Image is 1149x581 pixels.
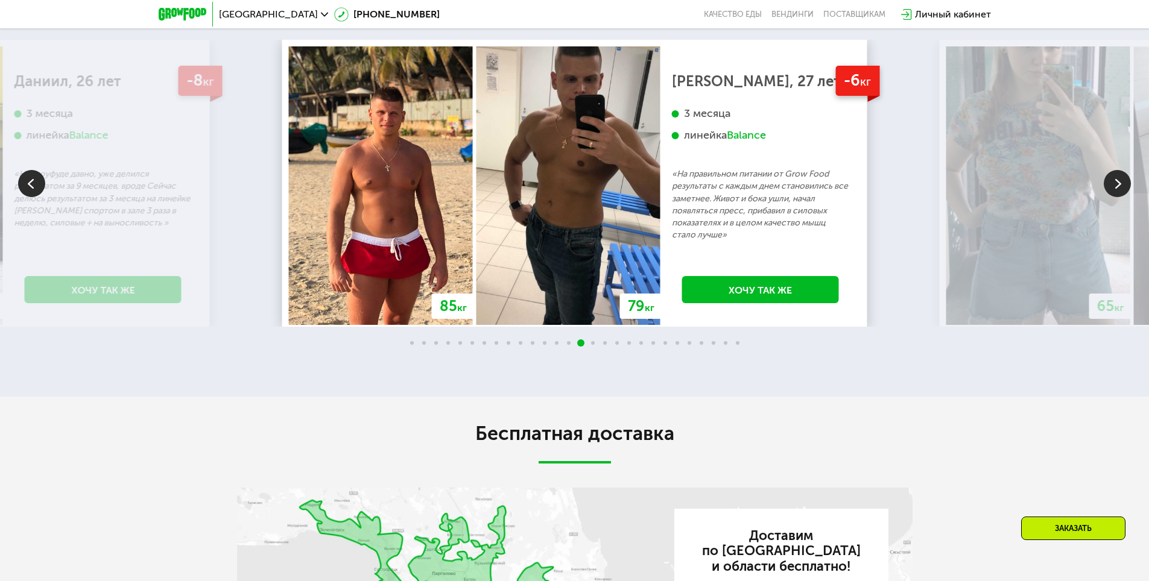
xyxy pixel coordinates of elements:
a: [PHONE_NUMBER] [334,7,440,22]
h2: Бесплатная доставка [237,421,913,445]
div: поставщикам [823,10,885,19]
span: кг [1115,302,1124,313]
div: 85 [432,294,475,319]
span: [GEOGRAPHIC_DATA] [219,10,318,19]
span: кг [203,75,214,89]
div: Заказать [1021,517,1125,540]
div: [PERSON_NAME], 27 лет [672,75,849,87]
div: 79 [620,294,662,319]
div: -6 [835,66,879,96]
div: Личный кабинет [915,7,991,22]
div: -8 [178,66,222,96]
img: Slide right [1104,170,1131,197]
a: Хочу так же [25,276,182,303]
a: Хочу так же [682,276,839,303]
p: «На правильном питании от Grow Food результаты с каждым днем становились все заметнее. Живот и бо... [672,168,849,240]
div: Balance [727,128,766,142]
span: кг [645,302,654,313]
img: Slide left [18,170,45,197]
div: Даниил, 26 лет [14,75,192,87]
a: Качество еды [704,10,762,19]
a: Вендинги [771,10,814,19]
div: Balance [69,128,109,142]
span: кг [457,302,467,313]
h3: Доставим по [GEOGRAPHIC_DATA] и области бесплатно! [695,528,867,575]
div: линейка [14,128,192,142]
p: «На Гроуфуде давно, уже делился результатом за 9 месяцев, вроде Сейчас делюсь результатом за 3 ме... [14,168,192,228]
div: 3 месяца [14,107,192,121]
div: 65 [1089,294,1132,319]
div: 3 месяца [672,107,849,121]
span: кг [860,75,871,89]
div: линейка [672,128,849,142]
